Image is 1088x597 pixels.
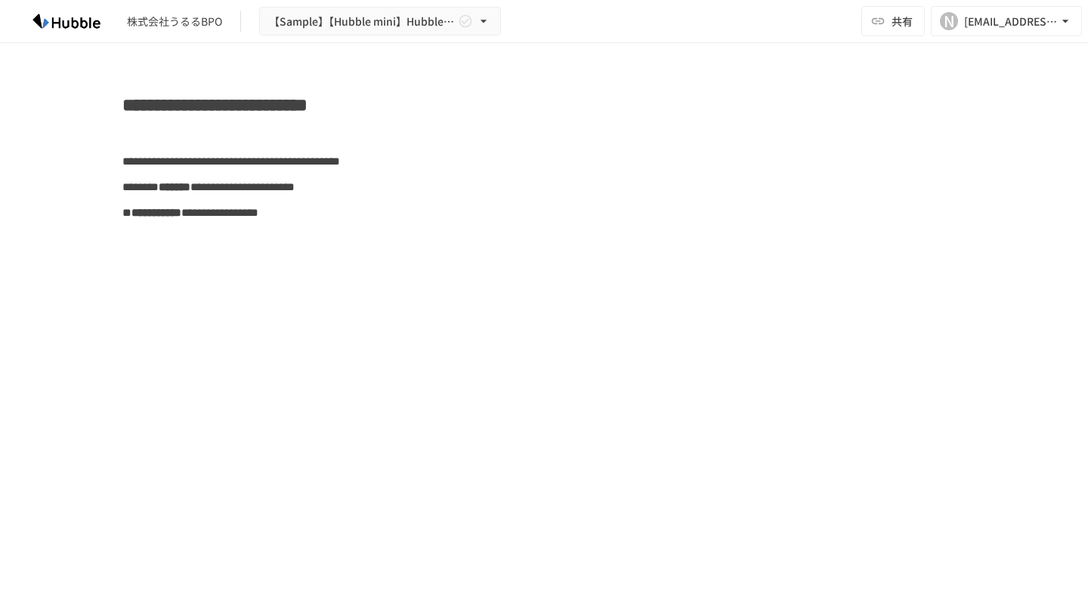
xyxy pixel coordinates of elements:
[18,9,115,33] img: HzDRNkGCf7KYO4GfwKnzITak6oVsp5RHeZBEM1dQFiQ
[940,12,958,30] div: N
[259,7,501,36] button: 【Sample】【Hubble mini】Hubble×企業名 オンボーディングプロジェクト
[964,12,1058,31] div: [EMAIL_ADDRESS][DOMAIN_NAME]
[892,13,913,29] span: 共有
[127,14,222,29] div: 株式会社うるるBPO
[861,6,925,36] button: 共有
[269,12,455,31] span: 【Sample】【Hubble mini】Hubble×企業名 オンボーディングプロジェクト
[931,6,1082,36] button: N[EMAIL_ADDRESS][DOMAIN_NAME]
